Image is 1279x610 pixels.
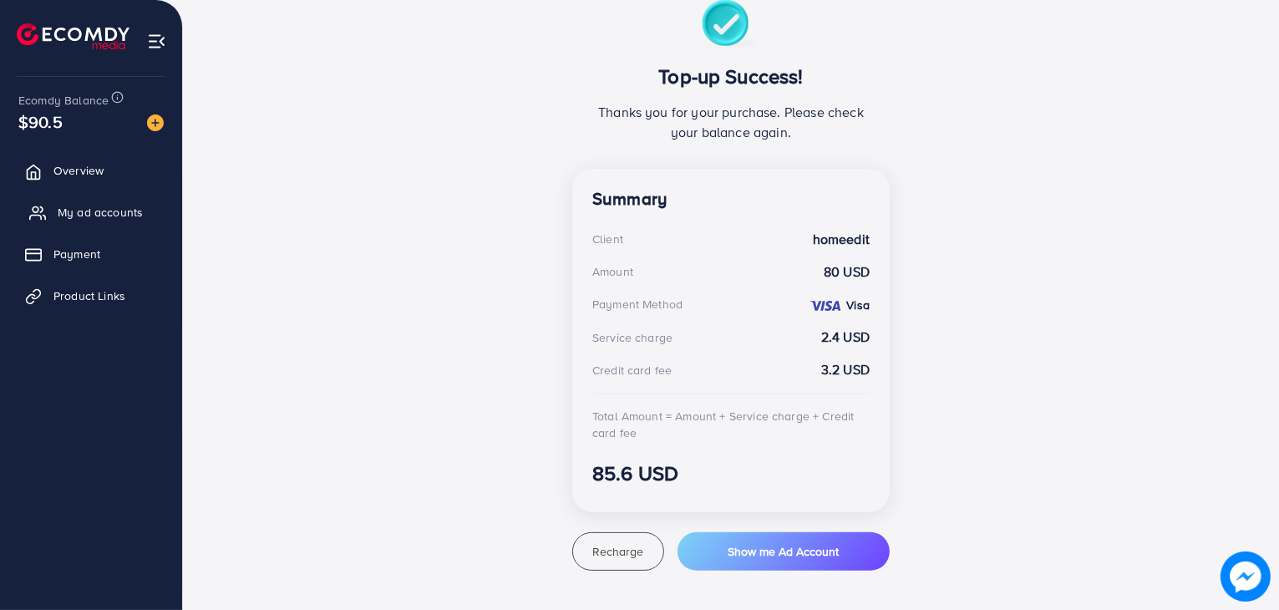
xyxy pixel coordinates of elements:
[846,297,870,313] strong: Visa
[728,543,839,560] span: Show me Ad Account
[592,362,672,379] div: Credit card fee
[147,114,164,131] img: image
[13,196,170,229] a: My ad accounts
[592,263,633,280] div: Amount
[592,296,683,313] div: Payment Method
[809,299,842,313] img: credit
[821,328,870,347] strong: 2.4 USD
[592,231,623,247] div: Client
[1226,557,1266,597] img: image
[821,360,870,379] strong: 3.2 USD
[17,23,129,49] img: logo
[592,102,870,142] p: Thanks you for your purchase. Please check your balance again.
[18,92,109,109] span: Ecomdy Balance
[147,32,166,51] img: menu
[53,162,104,179] span: Overview
[813,230,870,249] strong: homeedit
[13,237,170,271] a: Payment
[678,532,890,571] button: Show me Ad Account
[18,109,63,134] span: $90.5
[592,461,870,485] h3: 85.6 USD
[53,246,100,262] span: Payment
[824,262,870,282] strong: 80 USD
[13,279,170,313] a: Product Links
[592,408,870,442] div: Total Amount = Amount + Service charge + Credit card fee
[572,532,664,571] button: Recharge
[592,329,672,346] div: Service charge
[53,287,125,304] span: Product Links
[592,189,870,210] h4: Summary
[592,543,643,560] span: Recharge
[592,64,870,89] h3: Top-up Success!
[58,204,143,221] span: My ad accounts
[13,154,170,187] a: Overview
